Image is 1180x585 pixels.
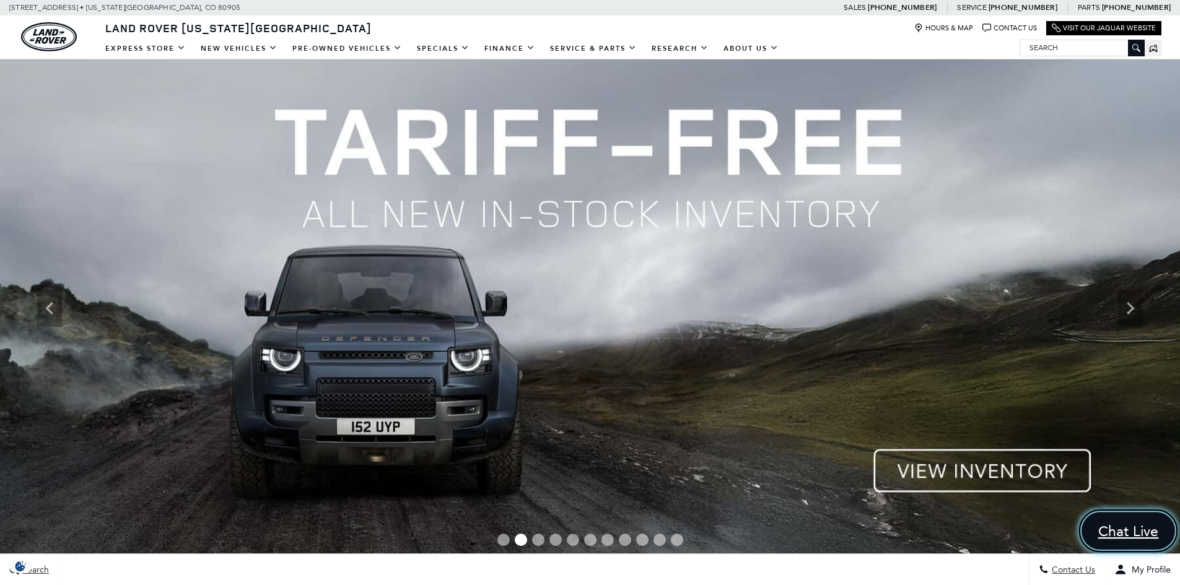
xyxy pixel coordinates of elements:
a: land-rover [21,22,77,51]
span: Go to slide 9 [636,534,649,546]
a: Pre-Owned Vehicles [285,38,409,59]
button: Open user profile menu [1105,554,1180,585]
span: Contact Us [1049,565,1095,575]
span: Go to slide 8 [619,534,631,546]
a: [PHONE_NUMBER] [989,2,1057,12]
a: New Vehicles [193,38,285,59]
span: Go to slide 6 [584,534,597,546]
span: Chat Live [1091,522,1166,540]
a: Hours & Map [914,24,973,33]
span: Go to slide 10 [653,534,666,546]
img: Land Rover [21,22,77,51]
a: [PHONE_NUMBER] [868,2,937,12]
section: Click to Open Cookie Consent Modal [6,560,35,573]
input: Search [1020,40,1144,55]
a: [STREET_ADDRESS] • [US_STATE][GEOGRAPHIC_DATA], CO 80905 [9,3,240,12]
span: Go to slide 3 [532,534,544,546]
a: Finance [477,38,543,59]
span: Go to slide 2 [515,534,527,546]
span: Go to slide 5 [567,534,579,546]
img: Opt-Out Icon [6,560,35,573]
a: Contact Us [982,24,1037,33]
a: [PHONE_NUMBER] [1102,2,1171,12]
a: Research [644,38,716,59]
a: About Us [716,38,786,59]
a: Specials [409,38,477,59]
div: Previous [37,290,62,327]
span: Land Rover [US_STATE][GEOGRAPHIC_DATA] [105,20,372,35]
span: Parts [1078,3,1100,12]
a: Land Rover [US_STATE][GEOGRAPHIC_DATA] [98,20,379,35]
a: Visit Our Jaguar Website [1052,24,1156,33]
span: Sales [844,3,866,12]
a: Service & Parts [543,38,644,59]
a: Chat Live [1082,512,1175,550]
a: EXPRESS STORE [98,38,193,59]
span: Go to slide 4 [549,534,562,546]
span: Go to slide 7 [601,534,614,546]
span: Go to slide 11 [671,534,683,546]
span: Go to slide 1 [497,534,510,546]
span: My Profile [1127,565,1171,575]
nav: Main Navigation [98,38,786,59]
span: Service [957,3,986,12]
div: Next [1118,290,1143,327]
